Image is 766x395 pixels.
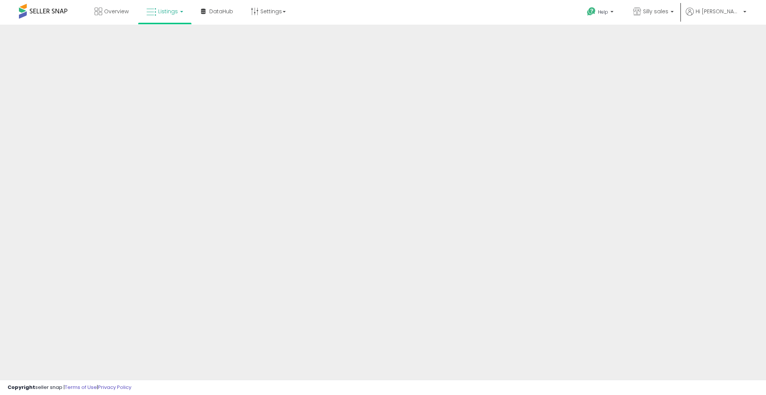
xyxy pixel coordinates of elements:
span: DataHub [209,8,233,15]
span: Overview [104,8,129,15]
span: Silly sales [643,8,668,15]
a: Hi [PERSON_NAME] [686,8,746,25]
span: Listings [158,8,178,15]
span: Help [598,9,608,15]
a: Help [581,1,621,25]
i: Get Help [587,7,596,16]
span: Hi [PERSON_NAME] [696,8,741,15]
